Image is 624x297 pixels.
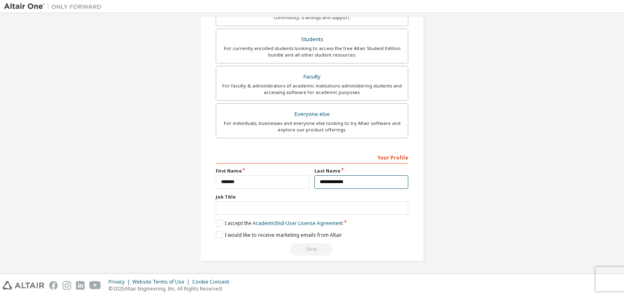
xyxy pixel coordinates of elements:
[221,45,403,58] div: For currently enrolled students looking to access the free Altair Student Edition bundle and all ...
[221,120,403,133] div: For individuals, businesses and everyone else looking to try Altair software and explore our prod...
[216,194,408,200] label: Job Title
[216,231,342,238] label: I would like to receive marketing emails from Altair
[216,168,310,174] label: First Name
[314,168,408,174] label: Last Name
[216,243,408,256] div: Read and acccept EULA to continue
[253,220,343,227] a: Academic End-User License Agreement
[221,83,403,96] div: For faculty & administrators of academic institutions administering students and accessing softwa...
[216,220,343,227] label: I accept the
[132,279,192,285] div: Website Terms of Use
[49,281,58,290] img: facebook.svg
[63,281,71,290] img: instagram.svg
[221,109,403,120] div: Everyone else
[2,281,44,290] img: altair_logo.svg
[216,151,408,164] div: Your Profile
[192,279,234,285] div: Cookie Consent
[89,281,101,290] img: youtube.svg
[76,281,84,290] img: linkedin.svg
[108,279,132,285] div: Privacy
[4,2,106,11] img: Altair One
[221,34,403,45] div: Students
[108,285,234,292] p: © 2025 Altair Engineering, Inc. All Rights Reserved.
[221,71,403,83] div: Faculty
